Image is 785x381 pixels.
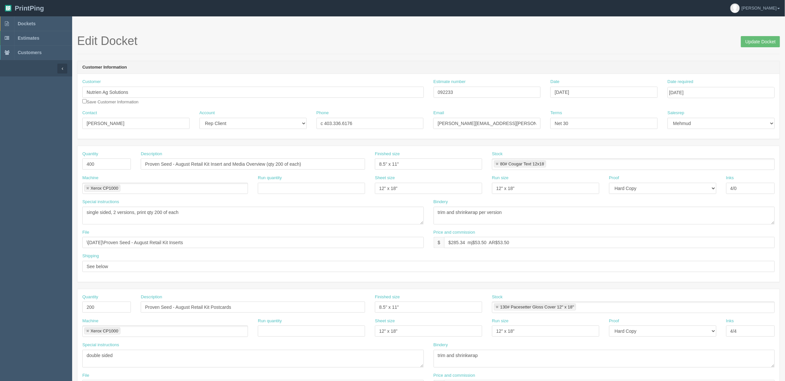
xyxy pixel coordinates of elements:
textarea: single sided, 2 versions, print qty 200 of each [82,207,424,224]
label: Run size [492,175,509,181]
label: Account [199,110,215,116]
label: Salesrep [668,110,684,116]
label: Proof [609,175,619,181]
label: Quantity [82,294,98,300]
div: Xerox CP1000 [91,186,118,190]
label: Run quantity [258,175,282,181]
span: Dockets [18,21,35,26]
label: Date [550,79,559,85]
label: File [82,372,89,379]
label: Machine [82,175,98,181]
label: Machine [82,318,98,324]
label: Finished size [375,151,400,157]
label: Terms [550,110,562,116]
label: Inks [726,318,734,324]
label: Proof [609,318,619,324]
label: Run quantity [258,318,282,324]
div: 130# Pacesetter Gloss Cover 12" x 18" [500,305,574,309]
label: Special instructions [82,199,119,205]
div: Xerox CP1000 [91,329,118,333]
label: Shipping [82,253,99,259]
span: Customers [18,50,42,55]
header: Customer Information [77,61,780,74]
label: Stock [492,151,503,157]
label: Bindery [434,199,448,205]
label: Run size [492,318,509,324]
div: 80# Cougar Text 12x18 [500,162,544,166]
textarea: trim and shrinkwrap per version [434,207,775,224]
label: Date required [668,79,693,85]
label: Stock [492,294,503,300]
label: Email [433,110,444,116]
label: Phone [317,110,329,116]
input: Enter customer name [82,87,424,98]
label: Price and commission [434,372,475,379]
div: $ [434,237,444,248]
textarea: trim and shrinkwrap [434,350,775,368]
label: Bindery [434,342,448,348]
label: Special instructions [82,342,119,348]
label: Inks [726,175,734,181]
label: Sheet size [375,175,395,181]
h1: Edit Docket [77,34,780,48]
label: Estimate number [434,79,466,85]
label: Quantity [82,151,98,157]
label: Price and commission [434,229,475,236]
label: Customer [82,79,101,85]
img: avatar_default-7531ab5dedf162e01f1e0bb0964e6a185e93c5c22dfe317fb01d7f8cd2b1632c.jpg [731,4,740,13]
div: Save Customer Information [82,79,424,105]
label: Description [141,294,162,300]
img: logo-3e63b451c926e2ac314895c53de4908e5d424f24456219fb08d385ab2e579770.png [5,5,11,11]
label: Sheet size [375,318,395,324]
textarea: double sided [82,350,424,368]
label: Contact [82,110,97,116]
label: Finished size [375,294,400,300]
label: Description [141,151,162,157]
label: File [82,229,89,236]
span: Estimates [18,35,39,41]
input: Update Docket [741,36,780,47]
